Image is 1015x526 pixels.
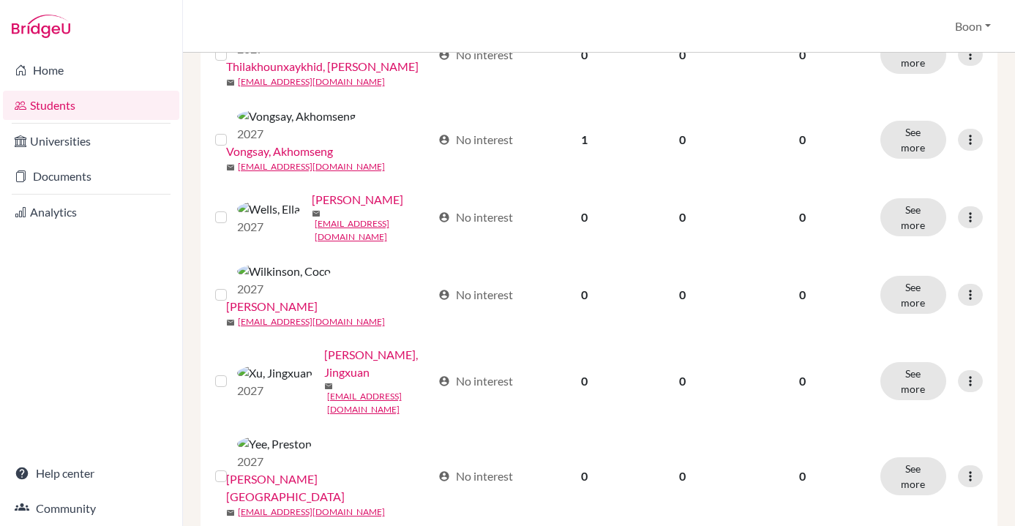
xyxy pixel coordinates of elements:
[742,372,863,390] p: 0
[238,75,385,89] a: [EMAIL_ADDRESS][DOMAIN_NAME]
[742,208,863,226] p: 0
[632,97,733,182] td: 0
[438,372,513,390] div: No interest
[438,208,513,226] div: No interest
[238,160,385,173] a: [EMAIL_ADDRESS][DOMAIN_NAME]
[226,163,235,172] span: mail
[3,127,179,156] a: Universities
[438,289,450,301] span: account_circle
[237,218,300,236] p: 2027
[438,467,513,485] div: No interest
[237,435,312,453] img: Yee, Preston
[226,78,235,87] span: mail
[880,121,946,159] button: See more
[226,58,419,75] a: Thilakhounxaykhid, [PERSON_NAME]
[3,459,179,488] a: Help center
[238,506,385,519] a: [EMAIL_ADDRESS][DOMAIN_NAME]
[327,390,432,416] a: [EMAIL_ADDRESS][DOMAIN_NAME]
[237,453,312,470] p: 2027
[324,346,432,381] a: [PERSON_NAME], Jingxuan
[3,56,179,85] a: Home
[438,46,513,64] div: No interest
[438,470,450,482] span: account_circle
[237,263,331,280] img: Wilkinson, Coco
[742,286,863,304] p: 0
[226,508,235,517] span: mail
[3,162,179,191] a: Documents
[632,12,733,97] td: 0
[438,286,513,304] div: No interest
[237,280,331,298] p: 2027
[742,46,863,64] p: 0
[536,12,632,97] td: 0
[880,457,946,495] button: See more
[536,337,632,425] td: 0
[536,97,632,182] td: 1
[536,252,632,337] td: 0
[632,182,733,252] td: 0
[438,375,450,387] span: account_circle
[324,382,333,391] span: mail
[226,470,432,506] a: [PERSON_NAME][GEOGRAPHIC_DATA]
[948,12,997,40] button: Boon
[237,125,356,143] p: 2027
[312,209,321,218] span: mail
[742,131,863,149] p: 0
[226,318,235,327] span: mail
[880,198,946,236] button: See more
[632,252,733,337] td: 0
[237,108,356,125] img: Vongsay, Akhomseng
[3,494,179,523] a: Community
[226,143,333,160] a: Vongsay, Akhomseng
[438,49,450,61] span: account_circle
[880,36,946,74] button: See more
[880,276,946,314] button: See more
[238,315,385,328] a: [EMAIL_ADDRESS][DOMAIN_NAME]
[438,134,450,146] span: account_circle
[880,362,946,400] button: See more
[315,217,432,244] a: [EMAIL_ADDRESS][DOMAIN_NAME]
[3,198,179,227] a: Analytics
[3,91,179,120] a: Students
[12,15,70,38] img: Bridge-U
[226,298,318,315] a: [PERSON_NAME]
[536,182,632,252] td: 0
[237,200,300,218] img: Wells, Ella
[237,382,312,399] p: 2027
[438,211,450,223] span: account_circle
[312,191,403,208] a: [PERSON_NAME]
[742,467,863,485] p: 0
[632,337,733,425] td: 0
[237,364,312,382] img: Xu, Jingxuan
[438,131,513,149] div: No interest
